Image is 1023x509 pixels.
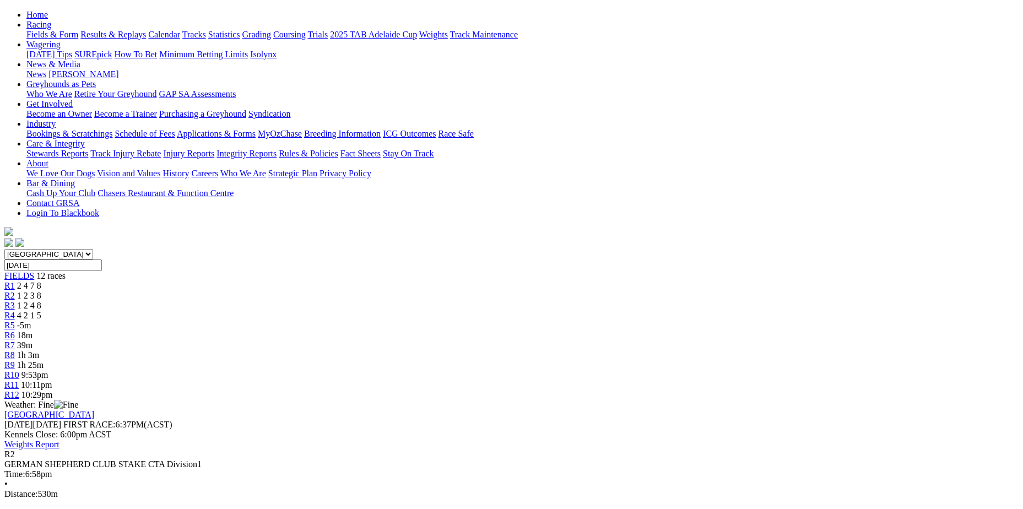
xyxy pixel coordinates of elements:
[4,340,15,350] a: R7
[94,109,157,118] a: Become a Trainer
[330,30,417,39] a: 2025 TAB Adelaide Cup
[4,469,1019,479] div: 6:58pm
[4,400,78,409] span: Weather: Fine
[159,50,248,59] a: Minimum Betting Limits
[4,227,13,236] img: logo-grsa-white.png
[115,50,158,59] a: How To Bet
[163,149,214,158] a: Injury Reports
[242,30,271,39] a: Grading
[4,271,34,280] a: FIELDS
[26,139,85,148] a: Care & Integrity
[17,291,41,300] span: 1 2 3 8
[26,109,1019,119] div: Get Involved
[4,238,13,247] img: facebook.svg
[320,169,371,178] a: Privacy Policy
[4,469,25,479] span: Time:
[159,109,246,118] a: Purchasing a Greyhound
[80,30,146,39] a: Results & Replays
[26,40,61,49] a: Wagering
[4,479,8,489] span: •
[26,79,96,89] a: Greyhounds as Pets
[26,109,92,118] a: Become an Owner
[90,149,161,158] a: Track Injury Rebate
[63,420,115,429] span: FIRST RACE:
[4,291,15,300] a: R2
[26,89,72,99] a: Who We Are
[268,169,317,178] a: Strategic Plan
[21,390,53,399] span: 10:29pm
[4,350,15,360] a: R8
[17,360,44,370] span: 1h 25m
[26,169,95,178] a: We Love Our Dogs
[115,129,175,138] a: Schedule of Fees
[4,321,15,330] a: R5
[307,30,328,39] a: Trials
[208,30,240,39] a: Statistics
[26,69,46,79] a: News
[21,380,52,389] span: 10:11pm
[4,331,15,340] span: R6
[26,188,1019,198] div: Bar & Dining
[26,69,1019,79] div: News & Media
[4,281,15,290] a: R1
[26,89,1019,99] div: Greyhounds as Pets
[4,420,61,429] span: [DATE]
[383,149,434,158] a: Stay On Track
[383,129,436,138] a: ICG Outcomes
[304,129,381,138] a: Breeding Information
[4,259,102,271] input: Select date
[26,169,1019,178] div: About
[26,149,1019,159] div: Care & Integrity
[26,119,56,128] a: Industry
[15,238,24,247] img: twitter.svg
[36,271,66,280] span: 12 races
[26,50,72,59] a: [DATE] Tips
[26,50,1019,59] div: Wagering
[17,311,41,320] span: 4 2 1 5
[148,30,180,39] a: Calendar
[4,410,94,419] a: [GEOGRAPHIC_DATA]
[26,129,112,138] a: Bookings & Scratchings
[4,459,1019,469] div: GERMAN SHEPHERD CLUB STAKE CTA Division1
[273,30,306,39] a: Coursing
[4,301,15,310] span: R3
[74,50,112,59] a: SUREpick
[17,350,39,360] span: 1h 3m
[26,159,48,168] a: About
[177,129,256,138] a: Applications & Forms
[4,430,1019,440] div: Kennels Close: 6:00pm ACST
[74,89,157,99] a: Retire Your Greyhound
[419,30,448,39] a: Weights
[220,169,266,178] a: Who We Are
[21,370,48,380] span: 9:53pm
[54,400,78,410] img: Fine
[4,370,19,380] a: R10
[26,30,78,39] a: Fields & Form
[4,311,15,320] a: R4
[4,360,15,370] span: R9
[97,169,160,178] a: Vision and Values
[26,178,75,188] a: Bar & Dining
[17,281,41,290] span: 2 4 7 8
[4,420,33,429] span: [DATE]
[26,129,1019,139] div: Industry
[279,149,338,158] a: Rules & Policies
[248,109,290,118] a: Syndication
[258,129,302,138] a: MyOzChase
[163,169,189,178] a: History
[4,390,19,399] a: R12
[17,301,41,310] span: 1 2 4 8
[4,380,19,389] a: R11
[340,149,381,158] a: Fact Sheets
[17,340,33,350] span: 39m
[17,321,31,330] span: -5m
[63,420,172,429] span: 6:37PM(ACST)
